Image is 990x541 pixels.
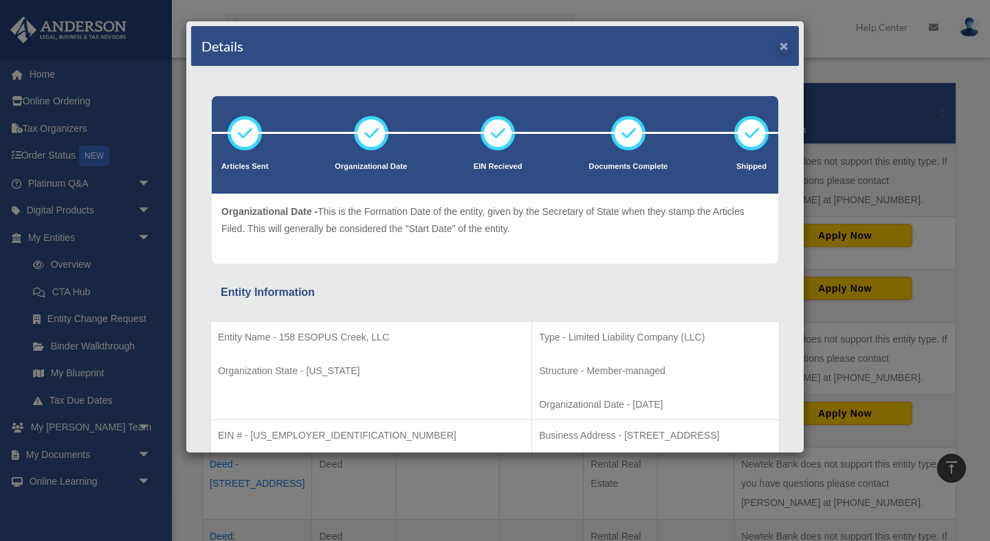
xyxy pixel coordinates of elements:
p: Business Address - [STREET_ADDRESS] [539,427,772,444]
p: Documents Complete [588,160,668,174]
p: Articles Sent [221,160,268,174]
p: Structure - Member-managed [539,362,772,380]
p: Organizational Date - [DATE] [539,396,772,413]
p: Organizational Date [335,160,407,174]
span: Organizational Date - [221,206,318,217]
h4: Details [201,36,243,56]
button: × [780,38,789,53]
div: Entity Information [221,283,769,302]
p: This is the Formation Date of the entity, given by the Secretary of State when they stamp the Art... [221,203,769,237]
p: Shipped [734,160,769,174]
p: Organization State - [US_STATE] [218,362,525,380]
p: EIN Recieved [474,160,522,174]
p: Type - Limited Liability Company (LLC) [539,329,772,346]
p: EIN # - [US_EMPLOYER_IDENTIFICATION_NUMBER] [218,427,525,444]
p: Entity Name - 158 ESOPUS Creek, LLC [218,329,525,346]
